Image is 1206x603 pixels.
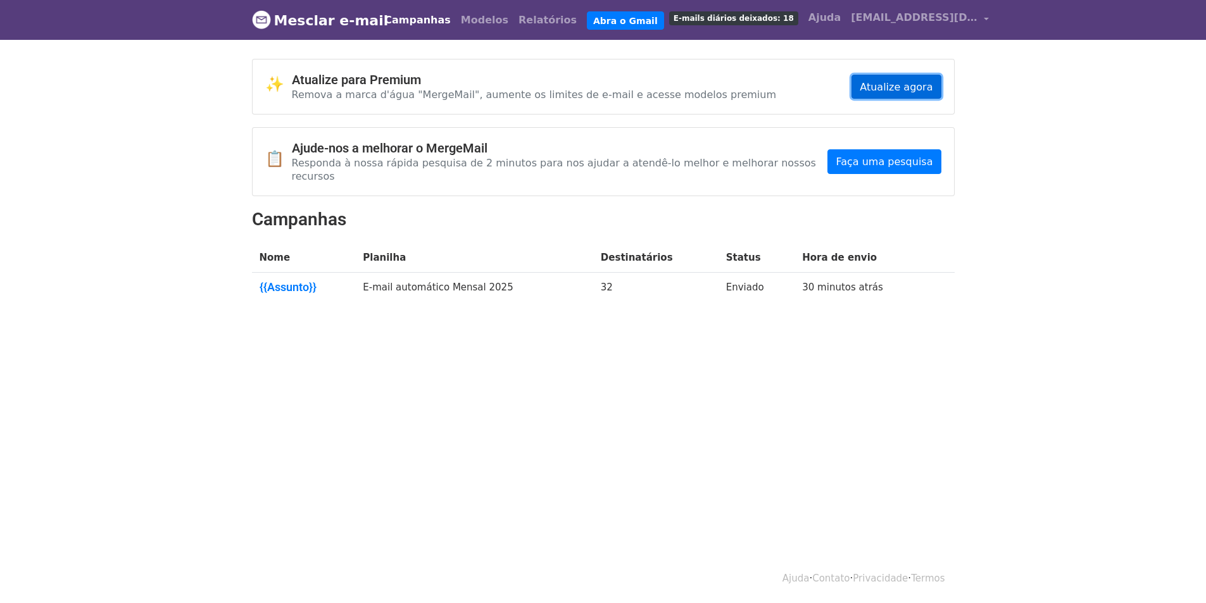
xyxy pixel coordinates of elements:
[908,573,911,584] font: ·
[292,72,421,87] font: Atualize para Premium
[911,573,945,584] a: Termos
[853,573,908,584] a: Privacidade
[850,573,853,584] font: ·
[292,157,816,182] font: Responda à nossa rápida pesquisa de 2 minutos para nos ajudar a atendê-lo melhor e melhorar nosso...
[260,280,317,294] font: {{Assunto}}
[260,252,291,263] font: Nome
[587,11,664,30] a: Abra o Gmail
[456,8,513,33] a: Modelos
[593,15,658,25] font: Abra o Gmail
[265,75,284,93] font: ✨
[808,11,841,23] font: Ajuda
[252,10,271,29] img: Logotipo do MergeMail
[265,150,284,168] font: 📋
[292,140,487,156] font: Ajude-nos a melhorar o MergeMail
[1143,542,1206,603] iframe: Chat Widget
[601,252,673,263] font: Destinatários
[846,5,994,35] a: [EMAIL_ADDRESS][DOMAIN_NAME]
[802,252,877,263] font: Hora de envio
[812,573,850,584] a: Contato
[782,573,810,584] a: Ajuda
[851,11,1048,23] font: [EMAIL_ADDRESS][DOMAIN_NAME]
[664,5,803,30] a: E-mails diários deixados: 18
[379,8,456,33] a: Campanhas
[274,13,389,28] font: Mesclar e-mail
[851,75,941,99] a: Atualize agora
[836,156,933,168] font: Faça uma pesquisa
[384,14,451,26] font: Campanhas
[260,280,348,294] a: {{Assunto}}
[513,8,582,33] a: Relatórios
[518,14,577,26] font: Relatórios
[802,282,883,293] a: 30 minutos atrás
[363,282,513,293] font: E-mail automático Mensal 2025
[726,282,764,293] font: Enviado
[827,149,941,174] a: Faça uma pesquisa
[803,5,846,30] a: Ajuda
[726,252,761,263] font: Status
[601,282,613,293] font: 32
[292,89,777,101] font: Remova a marca d'água "MergeMail", aumente os limites de e-mail e acesse modelos premium
[252,7,370,34] a: Mesclar e-mail
[461,14,508,26] font: Modelos
[252,209,346,230] font: Campanhas
[674,14,794,23] font: E-mails diários deixados: 18
[363,252,406,263] font: Planilha
[860,80,933,92] font: Atualize agora
[809,573,812,584] font: ·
